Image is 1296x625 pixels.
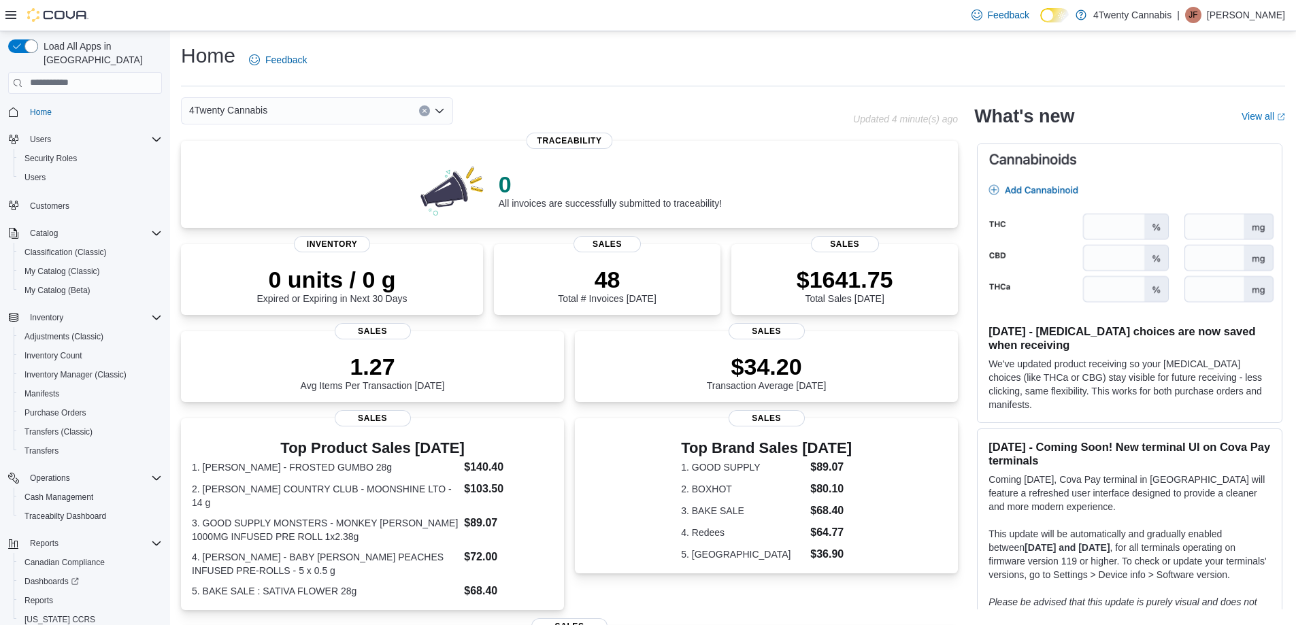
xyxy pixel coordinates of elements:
[19,328,162,345] span: Adjustments (Classic)
[24,104,57,120] a: Home
[707,353,827,391] div: Transaction Average [DATE]
[19,328,109,345] a: Adjustments (Classic)
[19,169,51,186] a: Users
[988,596,1257,621] em: Please be advised that this update is purely visual and does not impact payment functionality.
[3,469,167,488] button: Operations
[1185,7,1201,23] div: Jacqueline Francis
[19,554,110,571] a: Canadian Compliance
[558,266,656,304] div: Total # Invoices [DATE]
[24,131,56,148] button: Users
[192,460,459,474] dt: 1. [PERSON_NAME] - FROSTED GUMBO 28g
[527,133,613,149] span: Traceability
[19,443,162,459] span: Transfers
[24,407,86,418] span: Purchase Orders
[19,263,105,280] a: My Catalog (Classic)
[27,8,88,22] img: Cova
[24,309,162,326] span: Inventory
[14,327,167,346] button: Adjustments (Classic)
[19,573,84,590] a: Dashboards
[257,266,408,304] div: Expired or Expiring in Next 30 Days
[24,426,93,437] span: Transfers (Classic)
[1277,113,1285,121] svg: External link
[24,492,93,503] span: Cash Management
[192,584,459,598] dt: 5. BAKE SALE : SATIVA FLOWER 28g
[1189,7,1197,23] span: JF
[681,547,805,561] dt: 5. [GEOGRAPHIC_DATA]
[464,515,553,531] dd: $89.07
[24,576,79,587] span: Dashboards
[24,535,64,552] button: Reports
[19,489,99,505] a: Cash Management
[14,281,167,300] button: My Catalog (Beta)
[810,524,852,541] dd: $64.77
[419,105,430,116] button: Clear input
[14,262,167,281] button: My Catalog (Classic)
[24,511,106,522] span: Traceabilty Dashboard
[19,150,82,167] a: Security Roles
[19,169,162,186] span: Users
[30,473,70,484] span: Operations
[988,357,1271,411] p: We've updated product receiving so your [MEDICAL_DATA] choices (like THCa or CBG) stay visible fo...
[301,353,445,391] div: Avg Items Per Transaction [DATE]
[19,348,88,364] a: Inventory Count
[19,424,98,440] a: Transfers (Classic)
[24,331,103,342] span: Adjustments (Classic)
[19,554,162,571] span: Canadian Compliance
[853,114,958,124] p: Updated 4 minute(s) ago
[24,309,69,326] button: Inventory
[24,247,107,258] span: Classification (Classic)
[19,573,162,590] span: Dashboards
[810,546,852,562] dd: $36.90
[192,440,553,456] h3: Top Product Sales [DATE]
[14,149,167,168] button: Security Roles
[988,473,1271,513] p: Coming [DATE], Cova Pay terminal in [GEOGRAPHIC_DATA] will feature a refreshed user interface des...
[681,440,852,456] h3: Top Brand Sales [DATE]
[294,236,370,252] span: Inventory
[14,403,167,422] button: Purchase Orders
[335,410,411,426] span: Sales
[797,266,893,304] div: Total Sales [DATE]
[19,405,92,421] a: Purchase Orders
[14,488,167,507] button: Cash Management
[19,508,162,524] span: Traceabilty Dashboard
[24,285,90,296] span: My Catalog (Beta)
[810,459,852,475] dd: $89.07
[24,614,95,625] span: [US_STATE] CCRS
[14,507,167,526] button: Traceabilty Dashboard
[14,168,167,187] button: Users
[14,346,167,365] button: Inventory Count
[3,224,167,243] button: Catalog
[707,353,827,380] p: $34.20
[810,503,852,519] dd: $68.40
[19,489,162,505] span: Cash Management
[19,386,65,402] a: Manifests
[192,516,459,543] dt: 3. GOOD SUPPLY MONSTERS - MONKEY [PERSON_NAME] 1000MG INFUSED PRE ROLL 1x2.38g
[974,105,1074,127] h2: What's new
[988,527,1271,581] p: This update will be automatically and gradually enabled between , for all terminals operating on ...
[3,130,167,149] button: Users
[729,410,805,426] span: Sales
[38,39,162,67] span: Load All Apps in [GEOGRAPHIC_DATA]
[464,481,553,497] dd: $103.50
[24,369,127,380] span: Inventory Manager (Classic)
[301,353,445,380] p: 1.27
[192,482,459,509] dt: 2. [PERSON_NAME] COUNTRY CLUB - MOONSHINE LTO - 14 g
[19,405,162,421] span: Purchase Orders
[14,365,167,384] button: Inventory Manager (Classic)
[1093,7,1172,23] p: 4Twenty Cannabis
[24,535,162,552] span: Reports
[434,105,445,116] button: Open list of options
[19,282,162,299] span: My Catalog (Beta)
[14,572,167,591] a: Dashboards
[558,266,656,293] p: 48
[417,163,488,217] img: 0
[464,583,553,599] dd: $68.40
[1177,7,1180,23] p: |
[797,266,893,293] p: $1641.75
[24,198,75,214] a: Customers
[966,1,1035,29] a: Feedback
[30,312,63,323] span: Inventory
[192,550,459,577] dt: 4. [PERSON_NAME] - BABY [PERSON_NAME] PEACHES INFUSED PRE-ROLLS - 5 x 0.5 g
[30,201,69,212] span: Customers
[19,244,112,260] a: Classification (Classic)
